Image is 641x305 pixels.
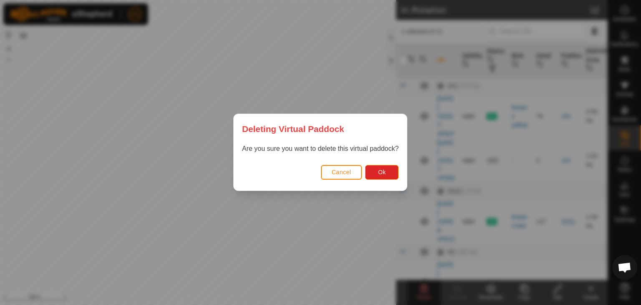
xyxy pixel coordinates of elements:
[242,122,344,135] span: Deleting Virtual Paddock
[612,255,637,280] div: Open chat
[378,169,386,176] span: Ok
[366,165,399,180] button: Ok
[321,165,362,180] button: Cancel
[332,169,351,176] span: Cancel
[242,144,399,154] p: Are you sure you want to delete this virtual paddock?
